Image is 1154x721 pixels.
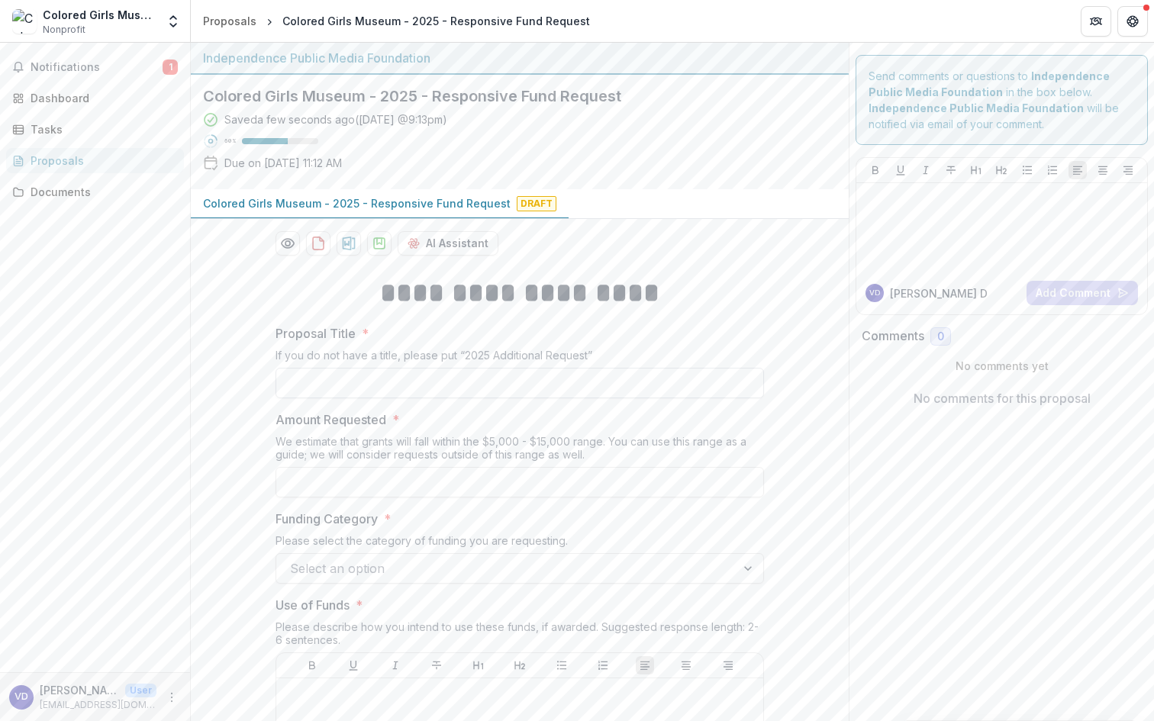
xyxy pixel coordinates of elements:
button: Heading 1 [967,161,985,179]
button: Heading 2 [992,161,1011,179]
h2: Comments [862,329,924,343]
p: Due on [DATE] 11:12 AM [224,155,342,171]
p: Amount Requested [276,410,386,429]
button: download-proposal [306,231,330,256]
button: Strike [427,656,446,674]
button: Align Right [719,656,737,674]
button: Heading 1 [469,656,488,674]
div: Dashboard [31,90,172,106]
div: Proposals [31,153,172,169]
p: [PERSON_NAME] [40,682,119,698]
div: Please select the category of funding you are requesting. [276,534,764,553]
div: Colored Girls Museum - 2025 - Responsive Fund Request [282,13,590,29]
button: Bullet List [1018,161,1036,179]
div: Independence Public Media Foundation [203,49,836,67]
a: Tasks [6,117,184,142]
div: Send comments or questions to in the box below. will be notified via email of your comment. [856,55,1148,145]
span: 0 [937,330,944,343]
span: Nonprofit [43,23,85,37]
button: More [163,688,181,707]
div: We estimate that grants will fall within the $5,000 - $15,000 range. You can use this range as a ... [276,435,764,467]
button: Align Left [1069,161,1087,179]
button: Align Left [636,656,654,674]
button: Underline [891,161,910,179]
button: Notifications1 [6,55,184,79]
button: Bold [303,656,321,674]
button: Align Right [1119,161,1137,179]
button: Align Center [677,656,695,674]
img: Colored Girls Museum [12,9,37,34]
p: Use of Funds [276,596,350,614]
p: Proposal Title [276,324,356,343]
button: Get Help [1117,6,1148,37]
p: No comments yet [862,358,1142,374]
a: Dashboard [6,85,184,111]
button: Strike [942,161,960,179]
p: User [125,684,156,697]
p: Funding Category [276,510,378,528]
span: Draft [517,196,556,211]
button: Ordered List [594,656,612,674]
span: 1 [163,60,178,75]
div: Vashti DuBois [15,692,28,702]
div: Documents [31,184,172,200]
p: 60 % [224,136,236,146]
button: AI Assistant [398,231,498,256]
button: Partners [1081,6,1111,37]
button: Bold [866,161,885,179]
div: Colored Girls Museum [43,7,156,23]
a: Documents [6,179,184,204]
p: [PERSON_NAME] D [890,285,988,301]
button: Add Comment [1027,281,1138,305]
button: Preview eb7bf98b-77c5-4292-a6cb-96596372dea8-0.pdf [276,231,300,256]
strong: Independence Public Media Foundation [869,101,1084,114]
div: Vashti DuBois [869,289,880,297]
button: Underline [344,656,363,674]
a: Proposals [197,10,263,32]
div: If you do not have a title, please put “2025 Additional Request” [276,349,764,368]
button: download-proposal [337,231,361,256]
span: Notifications [31,61,163,74]
button: download-proposal [367,231,392,256]
div: Please describe how you intend to use these funds, if awarded. Suggested response length: 2-6 sen... [276,620,764,652]
a: Proposals [6,148,184,173]
p: No comments for this proposal [914,389,1091,407]
button: Open entity switcher [163,6,184,37]
button: Heading 2 [511,656,529,674]
button: Ordered List [1043,161,1062,179]
nav: breadcrumb [197,10,596,32]
p: Colored Girls Museum - 2025 - Responsive Fund Request [203,195,511,211]
div: Tasks [31,121,172,137]
button: Italicize [917,161,935,179]
button: Bullet List [553,656,571,674]
button: Align Center [1094,161,1112,179]
div: Saved a few seconds ago ( [DATE] @ 9:13pm ) [224,111,447,127]
p: [EMAIL_ADDRESS][DOMAIN_NAME] [40,698,156,712]
button: Italicize [386,656,405,674]
h2: Colored Girls Museum - 2025 - Responsive Fund Request [203,87,812,105]
div: Proposals [203,13,256,29]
